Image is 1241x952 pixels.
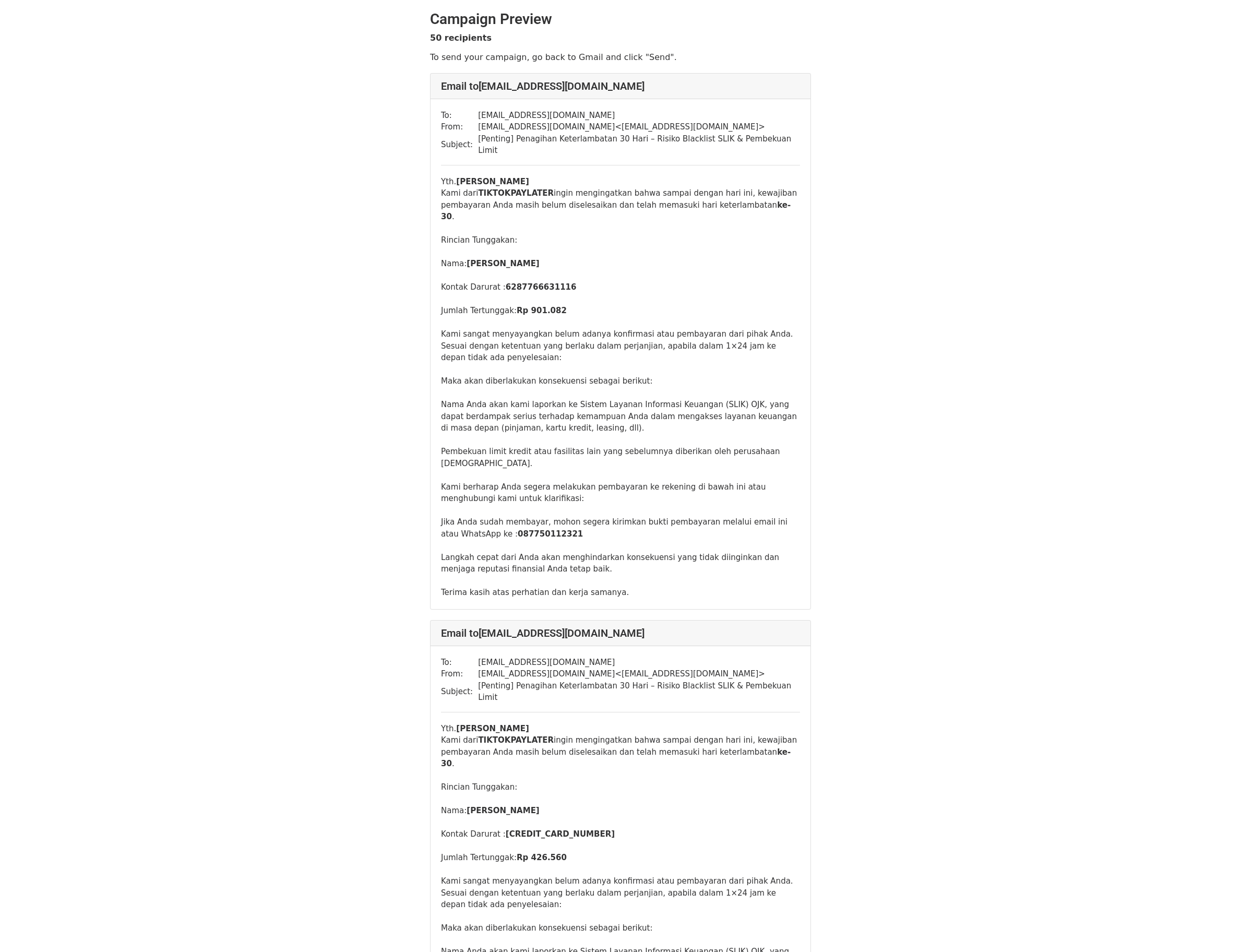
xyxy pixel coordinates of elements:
[478,735,554,745] b: TIKTOKPAYLATER
[441,627,800,639] h4: Email to [EMAIL_ADDRESS][DOMAIN_NAME]
[430,10,811,28] h2: Campaign Preview
[441,176,800,599] div: Yth. Kami dari ingin mengingatkan bahwa sampai dengan hari ini, kewajiban pembayaran Anda masih b...
[478,668,800,680] td: [EMAIL_ADDRESS][DOMAIN_NAME] < [EMAIL_ADDRESS][DOMAIN_NAME] >
[478,121,800,133] td: [EMAIL_ADDRESS][DOMAIN_NAME] < [EMAIL_ADDRESS][DOMAIN_NAME] >
[478,133,800,157] td: [Penting] Penagihan Keterlambatan 30 Hari – Risiko Blacklist SLIK & Pembekuan Limit
[467,259,539,268] b: [PERSON_NAME]
[517,853,567,862] b: Rp 426.560
[441,657,478,669] td: To:
[441,110,478,122] td: To:
[478,188,554,198] b: TIKTOKPAYLATER
[430,52,811,63] p: To send your campaign, go back to Gmail and click "Send".
[478,110,800,122] td: [EMAIL_ADDRESS][DOMAIN_NAME]
[441,80,800,92] h4: Email to [EMAIL_ADDRESS][DOMAIN_NAME]
[441,668,478,680] td: From:
[456,177,529,186] b: [PERSON_NAME]
[467,806,539,815] b: [PERSON_NAME]
[430,33,492,43] strong: 50 recipients
[506,829,615,839] b: [CREDIT_CARD_NUMBER]
[456,724,529,733] b: [PERSON_NAME]
[517,306,567,315] b: Rp 901.082
[518,529,583,539] b: 087750112321
[441,133,478,157] td: Subject:
[478,657,800,669] td: [EMAIL_ADDRESS][DOMAIN_NAME]
[478,680,800,704] td: [Penting] Penagihan Keterlambatan 30 Hari – Risiko Blacklist SLIK & Pembekuan Limit
[441,680,478,704] td: Subject:
[441,121,478,133] td: From:
[506,282,577,292] b: 6287766631116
